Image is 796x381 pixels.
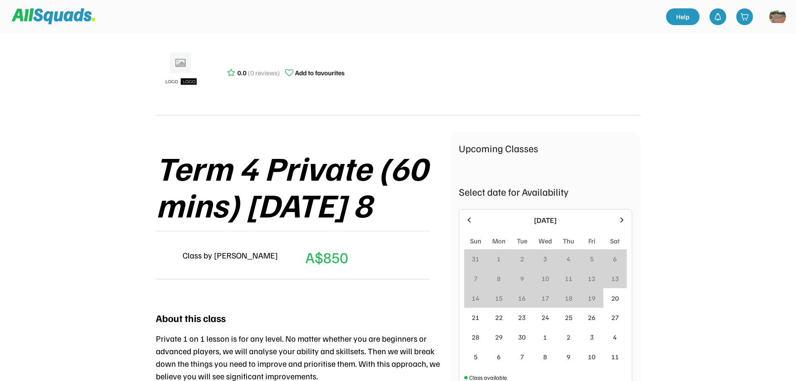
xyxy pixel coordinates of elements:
[588,352,595,362] div: 10
[590,332,594,342] div: 3
[565,312,572,322] div: 25
[495,332,503,342] div: 29
[610,236,620,246] div: Sat
[590,254,594,264] div: 5
[495,312,503,322] div: 22
[543,332,547,342] div: 1
[613,254,617,264] div: 6
[470,236,481,246] div: Sun
[539,236,552,246] div: Wed
[565,293,572,303] div: 18
[459,141,632,156] div: Upcoming Classes
[565,274,572,284] div: 11
[613,332,617,342] div: 4
[518,332,526,342] div: 30
[474,274,478,284] div: 7
[567,352,570,362] div: 9
[588,274,595,284] div: 12
[237,68,247,78] div: 0.0
[474,352,478,362] div: 5
[588,312,595,322] div: 26
[611,312,619,322] div: 27
[497,254,501,264] div: 1
[543,254,547,264] div: 3
[478,215,613,226] div: [DATE]
[472,312,479,322] div: 21
[520,254,524,264] div: 2
[472,332,479,342] div: 28
[459,184,632,199] div: Select date for Availability
[156,245,176,265] img: P1030598.JPG
[520,274,524,284] div: 9
[295,68,345,78] div: Add to favourites
[156,149,450,222] div: Term 4 Private (60 mins) [DATE] 8
[588,293,595,303] div: 19
[588,236,595,246] div: Fri
[714,13,722,21] img: bell-03%20%281%29.svg
[567,254,570,264] div: 4
[666,8,699,25] a: Help
[769,8,786,25] img: https%3A%2F%2F94044dc9e5d3b3599ffa5e2d56a015ce.cdn.bubble.io%2Ff1751412195140x591194921892942500%...
[517,236,527,246] div: Tue
[492,236,506,246] div: Mon
[472,254,479,264] div: 31
[520,352,524,362] div: 7
[497,352,501,362] div: 6
[12,8,95,24] img: Squad%20Logo.svg
[542,293,549,303] div: 17
[518,312,526,322] div: 23
[518,293,526,303] div: 16
[567,332,570,342] div: 2
[611,274,619,284] div: 13
[497,274,501,284] div: 8
[160,49,202,91] img: ui-kit-placeholders-product-5_1200x.webp
[740,13,749,21] img: shopping-cart-01%20%281%29.svg
[542,274,549,284] div: 10
[156,310,226,325] div: About this class
[611,293,619,303] div: 20
[542,312,549,322] div: 24
[543,352,547,362] div: 8
[611,352,619,362] div: 11
[495,293,503,303] div: 15
[183,249,278,261] div: Class by [PERSON_NAME]
[248,68,280,78] div: (0 reviews)
[563,236,574,246] div: Thu
[305,246,348,268] div: A$850
[472,293,479,303] div: 14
